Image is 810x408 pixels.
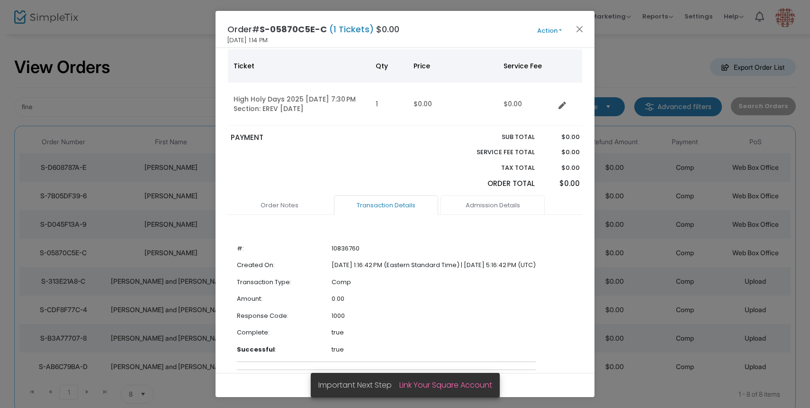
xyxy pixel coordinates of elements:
td: Transaction Type: [237,274,332,291]
td: 1000 [332,307,536,325]
th: Price [408,49,498,83]
th: Ticket [228,49,370,83]
p: Service Fee Total [454,148,535,157]
th: Qty [370,49,408,83]
b: Successful [237,345,275,354]
h4: Order# $0.00 [227,23,399,36]
button: Close [574,23,586,35]
p: PAYMENT [231,132,401,143]
td: [DATE] 1:16:42 PM (Eastern Standard Time) | [DATE] 5:16:42 PM (UTC) [332,257,536,274]
p: Tax Total [454,163,535,173]
a: Transaction Details [334,195,438,215]
a: Admission Details [441,195,545,215]
td: Comp [332,274,536,291]
p: $0.00 [544,178,579,189]
a: Order Notes [227,195,332,215]
td: Amount: [237,290,332,307]
button: Action [521,26,578,36]
td: 10836760 [332,240,536,257]
td: $0.00 [408,83,498,126]
a: Link Your Square Account [399,380,492,390]
td: Complete: [237,324,332,341]
div: Data table [228,49,582,126]
p: $0.00 [544,148,579,157]
span: Important Next Step [318,380,399,390]
td: true [332,341,536,358]
td: High Holy Days 2025 [DATE] 7:30 PM Section: EREV [DATE] [228,83,370,126]
td: #: [237,240,332,257]
th: Service Fee [498,49,555,83]
span: [DATE] 1:14 PM [227,36,268,45]
p: Sub total [454,132,535,142]
td: 1 [370,83,408,126]
p: $0.00 [544,132,579,142]
span: (1 Tickets) [327,23,376,35]
td: 0.00 [332,290,536,307]
td: Response Code: [237,307,332,325]
td: : [237,341,332,358]
td: $0.00 [498,83,555,126]
p: Order Total [454,178,535,189]
p: $0.00 [544,163,579,173]
td: Created On: [237,257,332,274]
td: true [332,324,536,341]
span: S-05870C5E-C [260,23,327,35]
